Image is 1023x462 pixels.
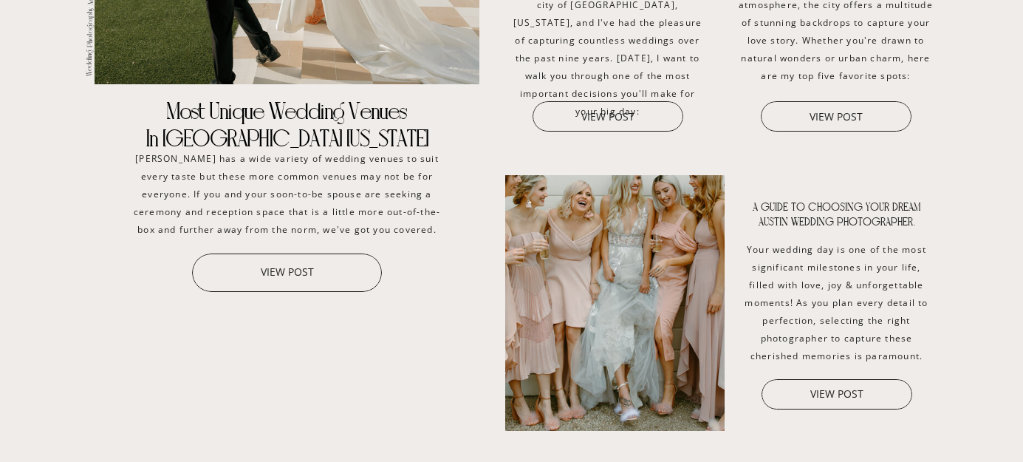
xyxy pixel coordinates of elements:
[739,241,935,369] p: Your wedding day is one of the most significant milestones in your life, filled with love, joy & ...
[777,384,897,404] a: VIEW POST
[753,200,921,233] p: A GUIDE TO CHOOSING YOUR DREAM AUSTIN WEDDING PHOTOGRAPHER.
[108,98,466,155] h3: Most Unique Wedding Venues In [GEOGRAPHIC_DATA] [US_STATE]
[548,107,668,137] a: VIEW POST
[212,262,363,283] a: VIEW POST
[131,150,443,240] p: [PERSON_NAME] has a wide variety of wedding venues to suit every taste but these more common venu...
[776,107,896,126] a: VIEW POST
